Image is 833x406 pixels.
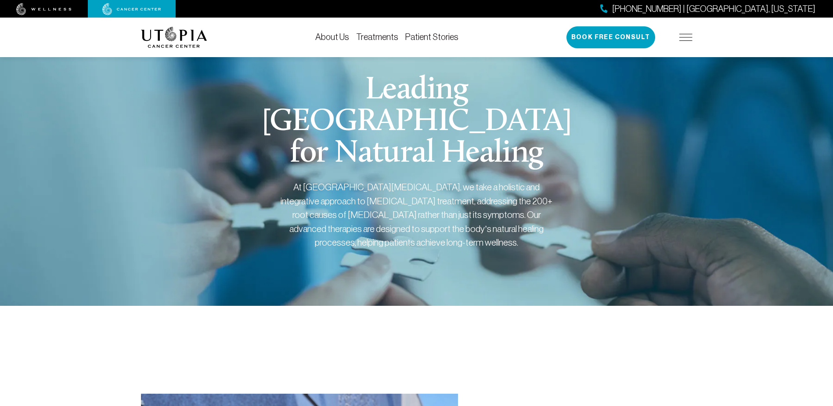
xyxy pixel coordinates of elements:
[249,75,584,170] h1: Leading [GEOGRAPHIC_DATA] for Natural Healing
[356,32,398,42] a: Treatments
[281,180,553,250] div: At [GEOGRAPHIC_DATA][MEDICAL_DATA], we take a holistic and integrative approach to [MEDICAL_DATA]...
[566,26,655,48] button: Book Free Consult
[612,3,815,15] span: [PHONE_NUMBER] | [GEOGRAPHIC_DATA], [US_STATE]
[600,3,815,15] a: [PHONE_NUMBER] | [GEOGRAPHIC_DATA], [US_STATE]
[102,3,161,15] img: cancer center
[16,3,72,15] img: wellness
[405,32,458,42] a: Patient Stories
[315,32,349,42] a: About Us
[141,27,207,48] img: logo
[679,34,692,41] img: icon-hamburger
